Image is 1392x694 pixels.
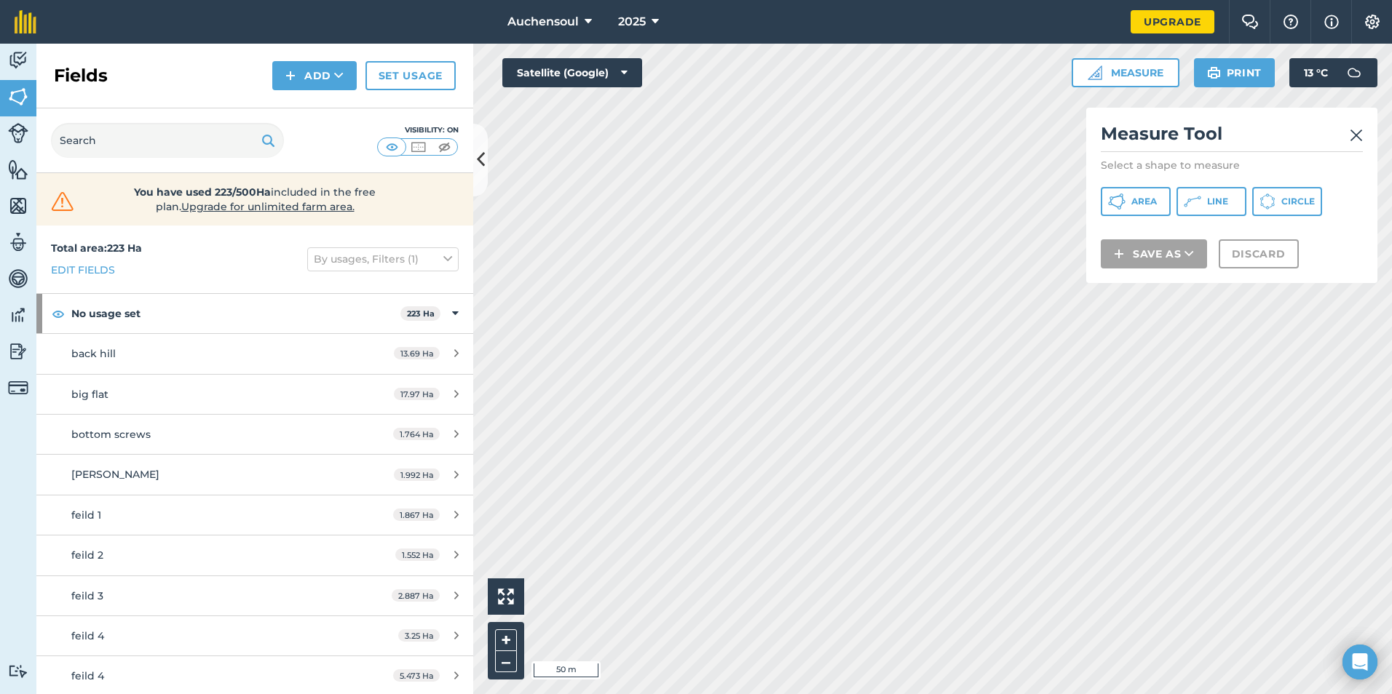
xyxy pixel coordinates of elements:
button: Circle [1252,187,1322,216]
img: svg+xml;base64,PD94bWwgdmVyc2lvbj0iMS4wIiBlbmNvZGluZz0idXRmLTgiPz4KPCEtLSBHZW5lcmF0b3I6IEFkb2JlIE... [1340,58,1369,87]
span: Area [1131,196,1157,207]
a: feild 11.867 Ha [36,495,473,535]
button: Print [1194,58,1276,87]
strong: No usage set [71,294,400,333]
span: 3.25 Ha [398,629,440,642]
div: No usage set223 Ha [36,294,473,333]
span: Line [1207,196,1228,207]
span: 2025 [618,13,646,31]
button: 13 °C [1289,58,1377,87]
img: svg+xml;base64,PHN2ZyB4bWxucz0iaHR0cDovL3d3dy53My5vcmcvMjAwMC9zdmciIHdpZHRoPSI1MCIgaGVpZ2h0PSI0MC... [383,140,401,154]
span: 5.473 Ha [393,669,440,682]
button: Line [1177,187,1246,216]
span: [PERSON_NAME] [71,468,159,481]
a: feild 21.552 Ha [36,535,473,575]
strong: You have used 223/500Ha [134,186,271,199]
span: 1.764 Ha [393,428,440,440]
img: svg+xml;base64,PHN2ZyB4bWxucz0iaHR0cDovL3d3dy53My5vcmcvMjAwMC9zdmciIHdpZHRoPSIxOSIgaGVpZ2h0PSIyNC... [1207,64,1221,81]
img: svg+xml;base64,PD94bWwgdmVyc2lvbj0iMS4wIiBlbmNvZGluZz0idXRmLTgiPz4KPCEtLSBHZW5lcmF0b3I6IEFkb2JlIE... [8,664,28,678]
button: Measure [1072,58,1179,87]
span: 1.867 Ha [393,508,440,521]
img: svg+xml;base64,PD94bWwgdmVyc2lvbj0iMS4wIiBlbmNvZGluZz0idXRmLTgiPz4KPCEtLSBHZW5lcmF0b3I6IEFkb2JlIE... [8,268,28,290]
span: 17.97 Ha [394,388,440,400]
button: – [495,651,517,672]
button: Save as [1101,239,1207,268]
a: back hill13.69 Ha [36,334,473,373]
img: svg+xml;base64,PHN2ZyB4bWxucz0iaHR0cDovL3d3dy53My5vcmcvMjAwMC9zdmciIHdpZHRoPSI1NiIgaGVpZ2h0PSI2MC... [8,159,28,180]
span: feild 4 [71,629,104,642]
span: 13.69 Ha [394,347,440,359]
span: bottom screws [71,428,151,441]
a: Upgrade [1131,10,1214,33]
span: Circle [1281,196,1315,207]
a: big flat17.97 Ha [36,375,473,414]
img: svg+xml;base64,PD94bWwgdmVyc2lvbj0iMS4wIiBlbmNvZGluZz0idXRmLTgiPz4KPCEtLSBHZW5lcmF0b3I6IEFkb2JlIE... [8,378,28,398]
p: Select a shape to measure [1101,158,1363,172]
a: You have used 223/500Haincluded in the free plan.Upgrade for unlimited farm area. [48,185,462,214]
button: By usages, Filters (1) [307,247,459,271]
button: + [495,629,517,651]
a: feild 32.887 Ha [36,576,473,615]
a: bottom screws1.764 Ha [36,415,473,454]
span: 13 ° C [1304,58,1328,87]
h2: Measure Tool [1101,122,1363,152]
img: svg+xml;base64,PHN2ZyB4bWxucz0iaHR0cDovL3d3dy53My5vcmcvMjAwMC9zdmciIHdpZHRoPSIxNCIgaGVpZ2h0PSIyNC... [285,67,296,84]
span: big flat [71,388,108,401]
span: 2.887 Ha [392,589,440,602]
a: Set usage [365,61,456,90]
img: svg+xml;base64,PHN2ZyB4bWxucz0iaHR0cDovL3d3dy53My5vcmcvMjAwMC9zdmciIHdpZHRoPSIxOSIgaGVpZ2h0PSIyNC... [261,132,275,149]
span: 1.992 Ha [394,468,440,481]
img: svg+xml;base64,PD94bWwgdmVyc2lvbj0iMS4wIiBlbmNvZGluZz0idXRmLTgiPz4KPCEtLSBHZW5lcmF0b3I6IEFkb2JlIE... [8,231,28,253]
img: A question mark icon [1282,15,1300,29]
strong: Total area : 223 Ha [51,242,142,255]
img: svg+xml;base64,PHN2ZyB4bWxucz0iaHR0cDovL3d3dy53My5vcmcvMjAwMC9zdmciIHdpZHRoPSIzMiIgaGVpZ2h0PSIzMC... [48,191,77,212]
button: Satellite (Google) [502,58,642,87]
span: feild 4 [71,669,104,682]
button: Discard [1219,239,1299,268]
button: Add [272,61,357,90]
img: svg+xml;base64,PHN2ZyB4bWxucz0iaHR0cDovL3d3dy53My5vcmcvMjAwMC9zdmciIHdpZHRoPSIxNyIgaGVpZ2h0PSIxNy... [1324,13,1339,31]
img: Ruler icon [1088,65,1102,80]
img: svg+xml;base64,PD94bWwgdmVyc2lvbj0iMS4wIiBlbmNvZGluZz0idXRmLTgiPz4KPCEtLSBHZW5lcmF0b3I6IEFkb2JlIE... [8,304,28,326]
button: Area [1101,187,1171,216]
img: Four arrows, one pointing top left, one top right, one bottom right and the last bottom left [498,589,514,605]
img: svg+xml;base64,PHN2ZyB4bWxucz0iaHR0cDovL3d3dy53My5vcmcvMjAwMC9zdmciIHdpZHRoPSIyMiIgaGVpZ2h0PSIzMC... [1350,127,1363,144]
a: Edit fields [51,262,115,278]
a: feild 43.25 Ha [36,616,473,655]
img: svg+xml;base64,PHN2ZyB4bWxucz0iaHR0cDovL3d3dy53My5vcmcvMjAwMC9zdmciIHdpZHRoPSI1MCIgaGVpZ2h0PSI0MC... [409,140,427,154]
img: svg+xml;base64,PHN2ZyB4bWxucz0iaHR0cDovL3d3dy53My5vcmcvMjAwMC9zdmciIHdpZHRoPSIxOCIgaGVpZ2h0PSIyNC... [52,305,65,322]
a: [PERSON_NAME]1.992 Ha [36,455,473,494]
img: svg+xml;base64,PD94bWwgdmVyc2lvbj0iMS4wIiBlbmNvZGluZz0idXRmLTgiPz4KPCEtLSBHZW5lcmF0b3I6IEFkb2JlIE... [8,123,28,143]
span: 1.552 Ha [395,549,440,561]
span: included in the free plan . [100,185,410,214]
span: Upgrade for unlimited farm area. [181,200,355,213]
img: svg+xml;base64,PHN2ZyB4bWxucz0iaHR0cDovL3d3dy53My5vcmcvMjAwMC9zdmciIHdpZHRoPSI1NiIgaGVpZ2h0PSI2MC... [8,195,28,217]
img: fieldmargin Logo [15,10,36,33]
h2: Fields [54,64,108,87]
div: Visibility: On [377,124,459,136]
input: Search [51,123,284,158]
span: feild 2 [71,549,103,562]
span: feild 3 [71,589,103,602]
div: Open Intercom Messenger [1342,645,1377,679]
img: svg+xml;base64,PHN2ZyB4bWxucz0iaHR0cDovL3d3dy53My5vcmcvMjAwMC9zdmciIHdpZHRoPSIxNCIgaGVpZ2h0PSIyNC... [1114,245,1124,263]
span: Auchensoul [507,13,579,31]
img: A cog icon [1364,15,1381,29]
img: Two speech bubbles overlapping with the left bubble in the forefront [1241,15,1259,29]
img: svg+xml;base64,PHN2ZyB4bWxucz0iaHR0cDovL3d3dy53My5vcmcvMjAwMC9zdmciIHdpZHRoPSI1MCIgaGVpZ2h0PSI0MC... [435,140,454,154]
span: back hill [71,347,116,360]
span: feild 1 [71,508,101,522]
strong: 223 Ha [407,308,435,319]
img: svg+xml;base64,PD94bWwgdmVyc2lvbj0iMS4wIiBlbmNvZGluZz0idXRmLTgiPz4KPCEtLSBHZW5lcmF0b3I6IEFkb2JlIE... [8,340,28,362]
img: svg+xml;base64,PD94bWwgdmVyc2lvbj0iMS4wIiBlbmNvZGluZz0idXRmLTgiPz4KPCEtLSBHZW5lcmF0b3I6IEFkb2JlIE... [8,49,28,71]
img: svg+xml;base64,PHN2ZyB4bWxucz0iaHR0cDovL3d3dy53My5vcmcvMjAwMC9zdmciIHdpZHRoPSI1NiIgaGVpZ2h0PSI2MC... [8,86,28,108]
